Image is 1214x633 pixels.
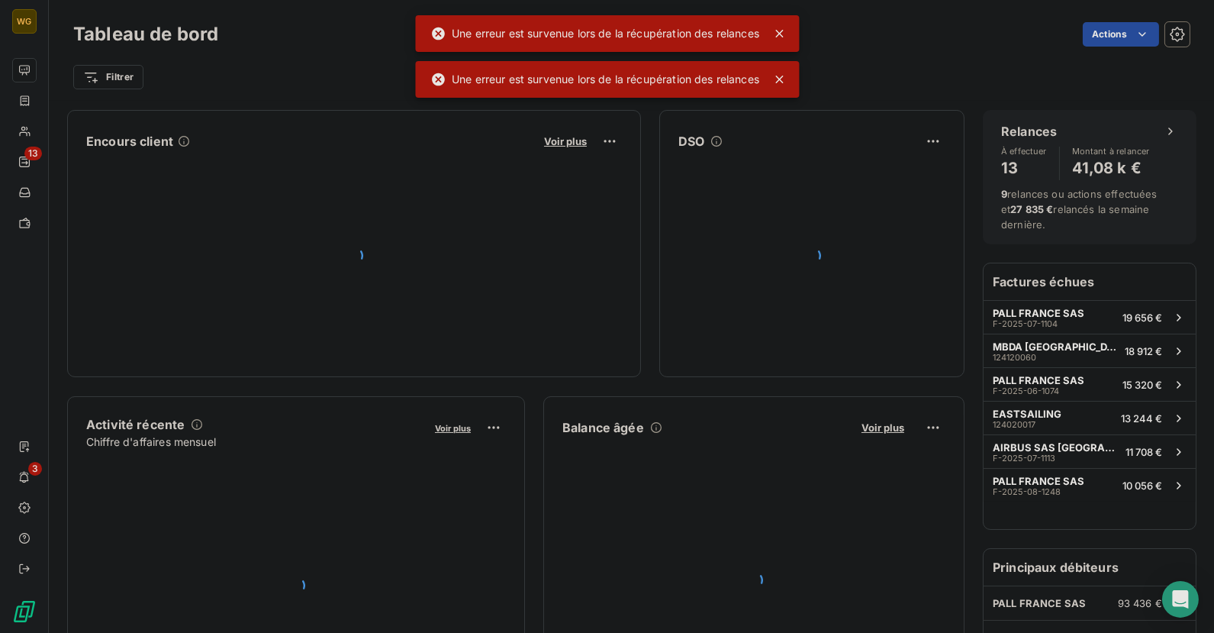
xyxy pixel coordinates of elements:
span: À effectuer [1001,147,1047,156]
span: 93 436 € [1118,597,1162,609]
span: 18 912 € [1125,345,1162,357]
span: 124120060 [993,353,1036,362]
span: PALL FRANCE SAS [993,374,1084,386]
h6: Activité récente [86,415,185,434]
span: 27 835 € [1010,203,1053,215]
span: 3 [28,462,42,476]
h6: Encours client [86,132,173,150]
button: Filtrer [73,65,143,89]
h6: Balance âgée [562,418,644,437]
button: PALL FRANCE SASF-2025-08-124810 056 € [984,468,1196,502]
span: Voir plus [861,421,904,434]
span: F-2025-08-1248 [993,487,1061,496]
h3: Tableau de bord [73,21,218,48]
button: MBDA [GEOGRAPHIC_DATA]12412006018 912 € [984,334,1196,367]
h4: 13 [1001,156,1047,180]
h6: DSO [678,132,704,150]
div: Une erreur est survenue lors de la récupération des relances [430,66,759,93]
img: Logo LeanPay [12,599,37,624]
div: WG [12,9,37,34]
span: Voir plus [544,135,587,147]
span: F-2025-07-1104 [993,319,1058,328]
span: 19 656 € [1122,312,1162,324]
span: 13 [24,147,42,160]
span: relances ou actions effectuées et relancés la semaine dernière. [1001,188,1158,231]
button: Actions [1083,22,1159,47]
button: PALL FRANCE SASF-2025-06-107415 320 € [984,367,1196,401]
span: 9 [1001,188,1007,200]
span: 15 320 € [1122,379,1162,391]
button: AIRBUS SAS [GEOGRAPHIC_DATA]F-2025-07-111311 708 € [984,434,1196,468]
span: PALL FRANCE SAS [993,475,1084,487]
span: Montant à relancer [1072,147,1150,156]
span: F-2025-06-1074 [993,386,1059,396]
button: EASTSAILING12402001713 244 € [984,401,1196,434]
span: Voir plus [435,423,471,434]
span: Chiffre d'affaires mensuel [86,434,424,450]
button: Voir plus [857,421,909,434]
button: Voir plus [539,134,591,148]
span: 13 244 € [1121,412,1162,425]
span: F-2025-07-1113 [993,454,1055,463]
div: Open Intercom Messenger [1162,581,1199,618]
h4: 41,08 k € [1072,156,1150,180]
button: PALL FRANCE SASF-2025-07-110419 656 € [984,300,1196,334]
h6: Principaux débiteurs [984,549,1196,586]
span: MBDA [GEOGRAPHIC_DATA] [993,341,1119,353]
h6: Relances [1001,122,1057,140]
button: Voir plus [430,421,475,434]
div: Une erreur est survenue lors de la récupération des relances [430,20,759,47]
span: 124020017 [993,420,1035,429]
span: AIRBUS SAS [GEOGRAPHIC_DATA] [993,441,1119,454]
h6: Factures échues [984,263,1196,300]
span: EASTSAILING [993,408,1061,420]
span: PALL FRANCE SAS [993,307,1084,319]
span: PALL FRANCE SAS [993,597,1086,609]
span: 10 056 € [1122,480,1162,492]
span: 11 708 € [1125,446,1162,458]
